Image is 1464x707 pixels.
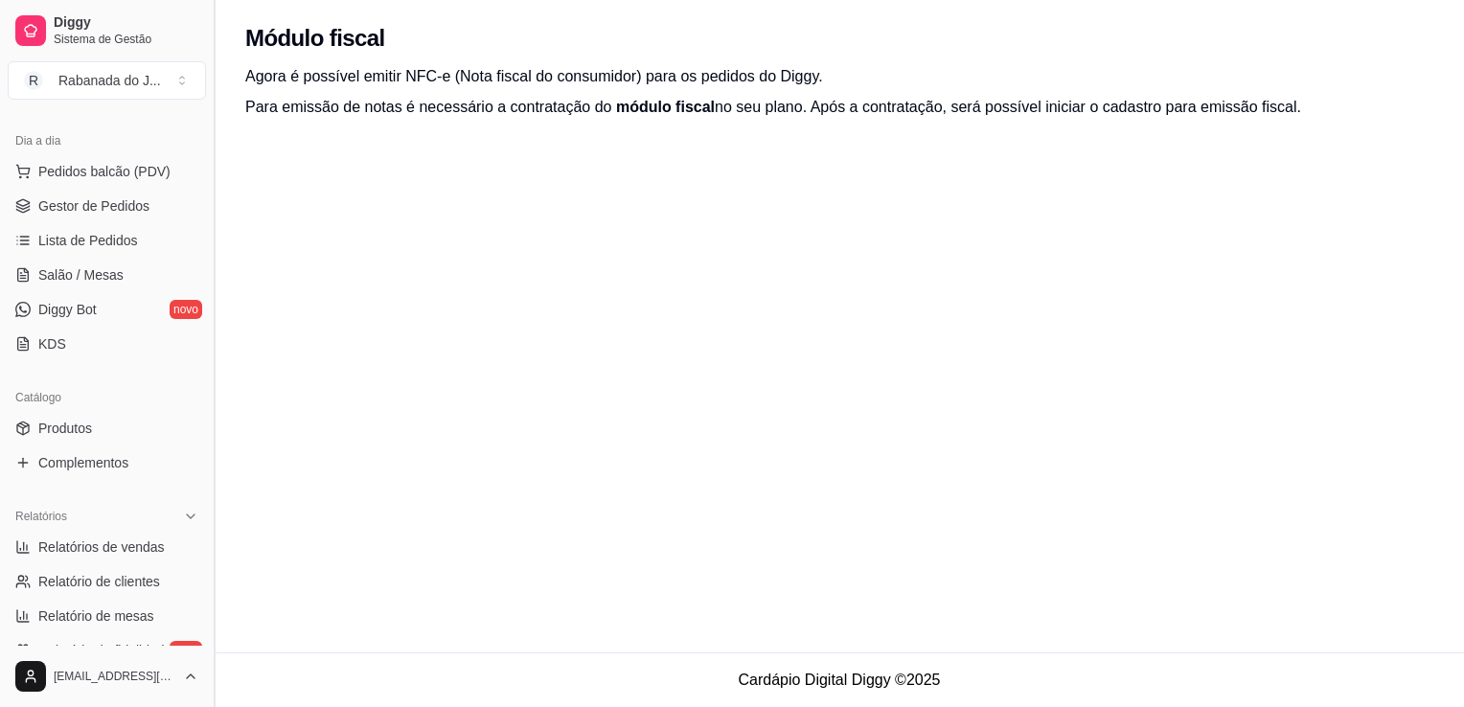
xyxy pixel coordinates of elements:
[8,601,206,631] a: Relatório de mesas
[58,71,161,90] div: Rabanada do J ...
[245,96,1433,119] p: Para emissão de notas é necessário a contratação do no seu plano. Após a contratação, será possív...
[15,509,67,524] span: Relatórios
[8,635,206,666] a: Relatório de fidelidadenovo
[38,231,138,250] span: Lista de Pedidos
[38,334,66,353] span: KDS
[38,453,128,472] span: Complementos
[8,566,206,597] a: Relatório de clientes
[8,653,206,699] button: [EMAIL_ADDRESS][DOMAIN_NAME]
[245,23,385,54] h2: Módulo fiscal
[38,265,124,285] span: Salão / Mesas
[8,294,206,325] a: Diggy Botnovo
[38,606,154,626] span: Relatório de mesas
[24,71,43,90] span: R
[8,191,206,221] a: Gestor de Pedidos
[54,669,175,684] span: [EMAIL_ADDRESS][DOMAIN_NAME]
[38,641,172,660] span: Relatório de fidelidade
[8,382,206,413] div: Catálogo
[38,572,160,591] span: Relatório de clientes
[8,329,206,359] a: KDS
[38,537,165,557] span: Relatórios de vendas
[38,419,92,438] span: Produtos
[8,225,206,256] a: Lista de Pedidos
[8,532,206,562] a: Relatórios de vendas
[8,413,206,444] a: Produtos
[8,156,206,187] button: Pedidos balcão (PDV)
[8,8,206,54] a: DiggySistema de Gestão
[215,652,1464,707] footer: Cardápio Digital Diggy © 2025
[245,65,1433,88] p: Agora é possível emitir NFC-e (Nota fiscal do consumidor) para os pedidos do Diggy.
[8,125,206,156] div: Dia a dia
[616,99,715,115] span: módulo fiscal
[8,260,206,290] a: Salão / Mesas
[54,32,198,47] span: Sistema de Gestão
[38,162,171,181] span: Pedidos balcão (PDV)
[38,300,97,319] span: Diggy Bot
[8,61,206,100] button: Select a team
[54,14,198,32] span: Diggy
[8,447,206,478] a: Complementos
[38,196,149,216] span: Gestor de Pedidos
